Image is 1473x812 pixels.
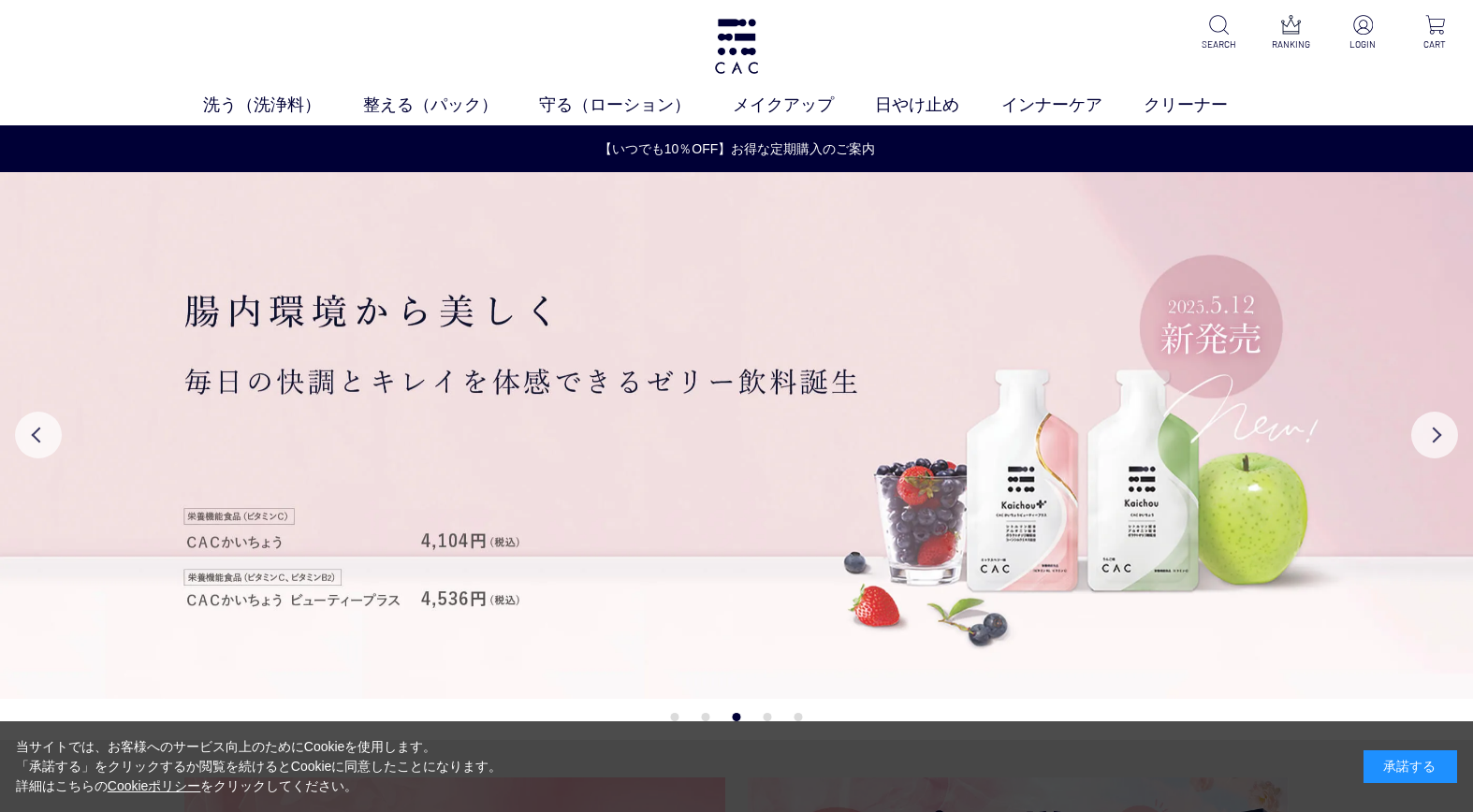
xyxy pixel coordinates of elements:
a: 整える（パック） [363,93,539,118]
button: Next [1411,412,1458,458]
a: 【いつでも10％OFF】お得な定期購入のご案内 [1,139,1473,159]
p: CART [1412,37,1458,51]
a: クリーナー [1144,93,1269,118]
div: 当サイトでは、お客様へのサービス向上のためにCookieを使用します。 「承諾する」をクリックするか閲覧を続けるとCookieに同意したことになります。 詳細はこちらの をクリックしてください。 [16,737,503,796]
a: Cookieポリシー [108,778,201,793]
a: CART [1412,15,1458,51]
p: SEARCH [1196,37,1242,51]
a: RANKING [1268,15,1314,51]
p: RANKING [1268,37,1314,51]
button: 1 of 5 [671,713,679,721]
button: 4 of 5 [764,713,772,721]
button: 3 of 5 [733,713,741,721]
a: 日やけ止め [875,93,1000,118]
a: インナーケア [1001,93,1144,118]
a: メイクアップ [733,93,875,118]
a: LOGIN [1340,15,1386,51]
button: 5 of 5 [795,713,803,721]
img: logo [712,19,761,74]
p: LOGIN [1340,37,1386,51]
a: 守る（ローション） [539,93,732,118]
button: 2 of 5 [702,713,710,721]
a: 洗う（洗浄料） [203,93,362,118]
a: SEARCH [1196,15,1242,51]
button: Previous [15,412,62,458]
div: 承諾する [1364,750,1457,783]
